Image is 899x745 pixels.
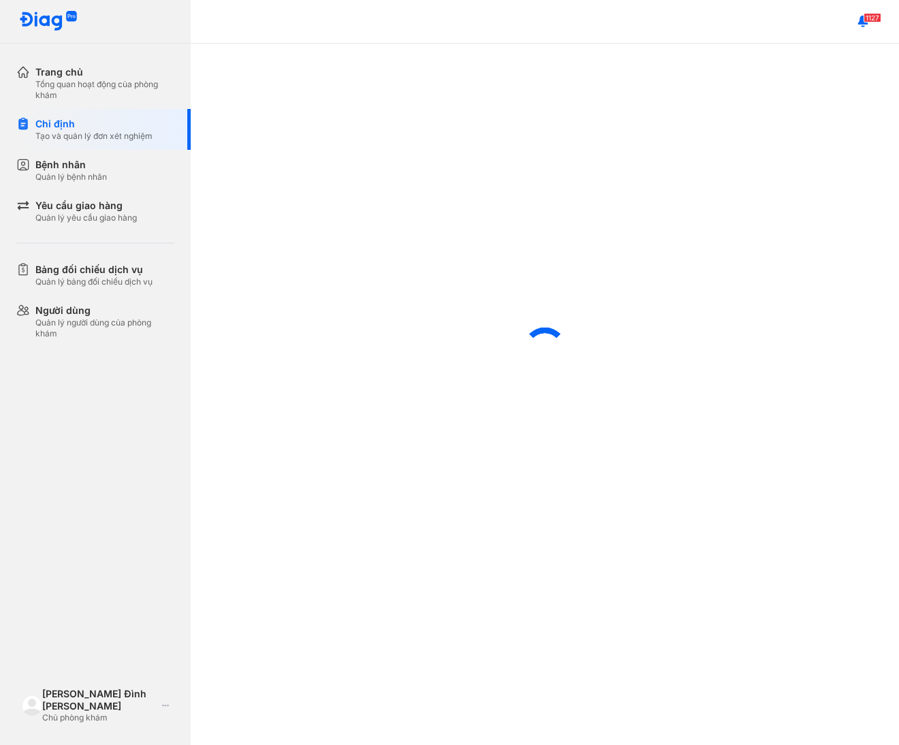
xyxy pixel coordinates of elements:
div: Quản lý người dùng của phòng khám [35,317,174,339]
div: Quản lý bảng đối chiếu dịch vụ [35,276,153,287]
img: logo [19,11,78,32]
div: Yêu cầu giao hàng [35,199,137,212]
img: logo [22,695,42,716]
span: 1127 [864,13,881,22]
div: [PERSON_NAME] Đình [PERSON_NAME] [42,688,157,712]
div: Bệnh nhân [35,158,107,172]
div: Trang chủ [35,65,174,79]
div: Chủ phòng khám [42,712,157,723]
div: Chỉ định [35,117,153,131]
div: Bảng đối chiếu dịch vụ [35,263,153,276]
div: Tổng quan hoạt động của phòng khám [35,79,174,101]
div: Người dùng [35,304,174,317]
div: Tạo và quản lý đơn xét nghiệm [35,131,153,142]
div: Quản lý yêu cầu giao hàng [35,212,137,223]
div: Quản lý bệnh nhân [35,172,107,183]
